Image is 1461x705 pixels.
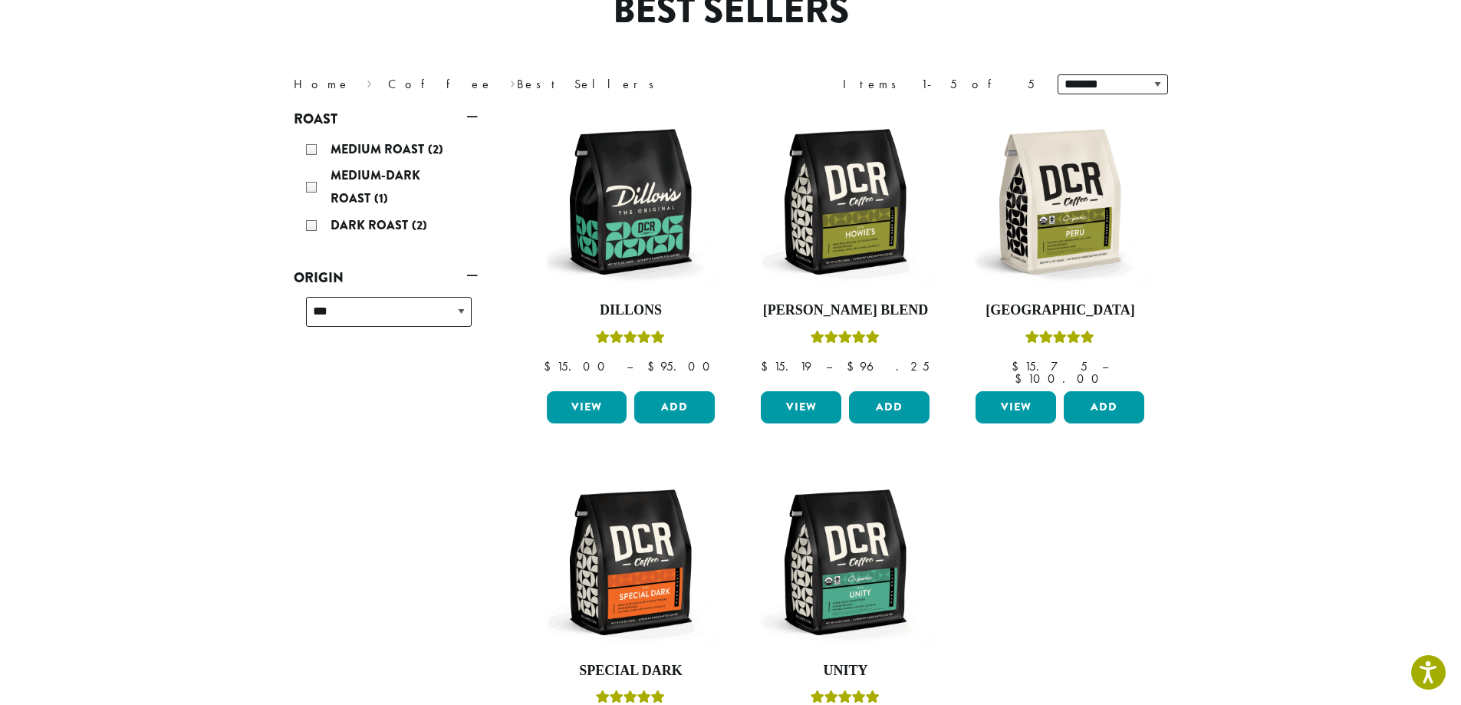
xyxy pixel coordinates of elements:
button: Add [1064,391,1144,423]
span: $ [761,358,774,374]
div: Rated 4.83 out of 5 [1025,328,1094,351]
bdi: 96.25 [847,358,930,374]
img: DCR-12oz-Howies-Stock-scaled.png [757,114,933,290]
h4: Dillons [543,302,719,319]
h4: [GEOGRAPHIC_DATA] [972,302,1148,319]
a: View [761,391,841,423]
a: View [976,391,1056,423]
span: – [1102,358,1108,374]
a: [PERSON_NAME] BlendRated 4.67 out of 5 [757,114,933,385]
button: Add [634,391,715,423]
span: Medium Roast [331,140,428,158]
span: – [826,358,832,374]
div: Origin [294,291,478,345]
img: DCR-12oz-Dillons-Stock-scaled.png [542,114,719,290]
span: › [510,70,515,94]
a: View [547,391,627,423]
span: Medium-Dark Roast [331,166,420,207]
h4: [PERSON_NAME] Blend [757,302,933,319]
a: Coffee [388,76,493,92]
button: Add [849,391,930,423]
div: Roast [294,132,478,245]
img: DCR-12oz-FTO-Unity-Stock-scaled.png [757,474,933,651]
span: › [367,70,372,94]
span: $ [1012,358,1025,374]
a: Home [294,76,350,92]
div: Items 1-5 of 5 [843,75,1035,94]
bdi: 15.19 [761,358,811,374]
div: Rated 4.67 out of 5 [811,328,880,351]
span: (2) [428,140,443,158]
a: DillonsRated 5.00 out of 5 [543,114,719,385]
span: $ [847,358,860,374]
a: Origin [294,265,478,291]
div: Rated 5.00 out of 5 [596,328,665,351]
h4: Special Dark [543,663,719,680]
span: $ [544,358,557,374]
span: $ [647,358,660,374]
span: (2) [412,216,427,234]
bdi: 15.75 [1012,358,1088,374]
span: (1) [374,189,388,207]
a: Roast [294,106,478,132]
a: [GEOGRAPHIC_DATA]Rated 4.83 out of 5 [972,114,1148,385]
h4: Unity [757,663,933,680]
img: DCR-12oz-FTO-Peru-Stock-scaled.png [972,114,1148,290]
nav: Breadcrumb [294,75,708,94]
bdi: 95.00 [647,358,717,374]
img: DCR-12oz-Special-Dark-Stock-scaled.png [542,474,719,651]
span: – [627,358,633,374]
bdi: 15.00 [544,358,612,374]
span: $ [1015,371,1028,387]
bdi: 100.00 [1015,371,1106,387]
span: Dark Roast [331,216,412,234]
